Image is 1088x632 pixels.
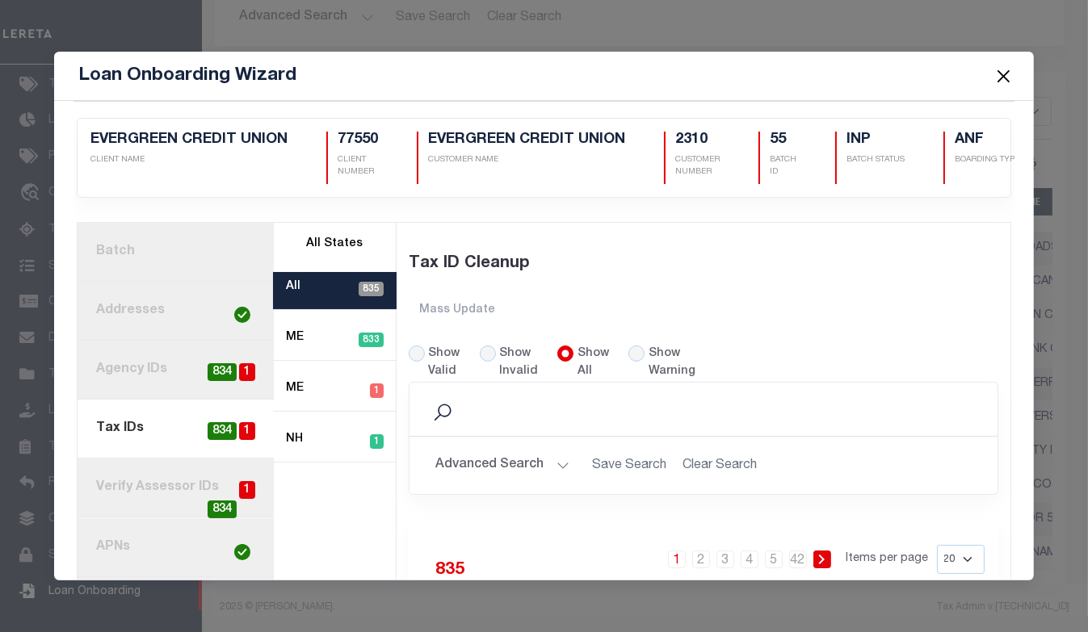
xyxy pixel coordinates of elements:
[428,132,625,149] h5: EVERGREEN CREDIT UNION
[208,500,237,519] span: 834
[78,282,273,341] a: Addresses
[955,132,1019,149] h5: ANF
[846,132,905,149] h5: INP
[993,65,1014,86] button: Close
[239,422,255,441] span: 1
[370,434,384,449] span: 1
[286,431,303,449] label: NH
[435,450,569,481] button: Advanced Search
[692,550,710,568] a: 2
[770,154,796,178] p: BATCH ID
[429,345,460,381] label: Show Valid
[239,481,255,500] span: 1
[765,550,783,568] a: 5
[359,282,384,296] span: 835
[770,132,796,149] h5: 55
[78,341,273,400] a: Agency IDs1834
[208,363,237,382] span: 834
[741,550,758,568] a: 4
[286,278,300,296] label: All
[955,154,1019,166] p: Boarding Type
[234,307,250,323] img: check-icon-green.svg
[286,329,304,347] label: ME
[78,518,273,577] a: APNs
[578,345,609,381] label: Show All
[90,154,288,166] p: CLIENT NAME
[338,132,378,149] h5: 77550
[675,132,720,149] h5: 2310
[499,345,538,381] label: Show Invalid
[90,132,288,149] h5: EVERGREEN CREDIT UNION
[668,550,686,568] a: 1
[359,333,384,347] span: 833
[716,550,734,568] a: 3
[78,65,296,87] h5: Loan Onboarding Wizard
[286,380,304,398] label: ME
[370,383,384,398] span: 1
[409,232,998,295] div: Tax ID Cleanup
[234,544,250,560] img: check-icon-green.svg
[239,363,255,382] span: 1
[435,562,464,579] span: 835
[649,345,695,381] label: Show Warning
[208,422,237,441] span: 834
[846,550,929,568] span: Items per page
[428,154,625,166] p: CUSTOMER NAME
[789,550,807,568] a: 42
[78,223,273,282] a: Batch
[846,154,905,166] p: BATCH STATUS
[675,154,720,178] p: CUSTOMER NUMBER
[306,236,363,253] label: All States
[78,458,273,517] a: Verify Assessor IDs1834
[338,154,378,178] p: CLIENT NUMBER
[78,400,273,458] a: Tax IDs1834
